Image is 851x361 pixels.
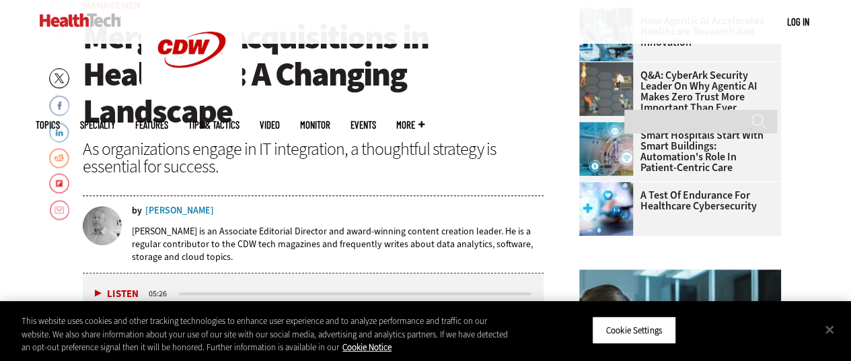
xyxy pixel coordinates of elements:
[579,182,640,193] a: Healthcare cybersecurity
[132,225,544,263] p: [PERSON_NAME] is an Associate Editorial Director and award-winning content creation leader. He is...
[579,130,773,173] a: Smart Hospitals Start With Smart Buildings: Automation's Role in Patient-Centric Care
[592,316,676,344] button: Cookie Settings
[396,120,424,130] span: More
[141,89,242,103] a: CDW
[135,120,168,130] a: Features
[579,122,633,176] img: Smart hospital
[40,13,121,27] img: Home
[147,288,177,300] div: duration
[579,190,773,211] a: A Test of Endurance for Healthcare Cybersecurity
[145,206,214,216] a: [PERSON_NAME]
[300,120,330,130] a: MonITor
[787,15,809,28] a: Log in
[350,120,376,130] a: Events
[83,140,544,175] div: As organizations engage in IT integration, a thoughtful strategy is essential for success.
[83,206,122,245] img: Matt McLaughlin
[787,15,809,29] div: User menu
[132,206,142,216] span: by
[579,182,633,236] img: Healthcare cybersecurity
[579,122,640,133] a: Smart hospital
[188,120,239,130] a: Tips & Tactics
[80,120,115,130] span: Specialty
[342,341,392,353] a: More information about your privacy
[83,273,544,314] div: media player
[22,315,511,354] div: This website uses cookies and other tracking technologies to enhance user experience and to analy...
[95,289,139,299] button: Listen
[815,315,844,344] button: Close
[260,120,280,130] a: Video
[36,120,60,130] span: Topics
